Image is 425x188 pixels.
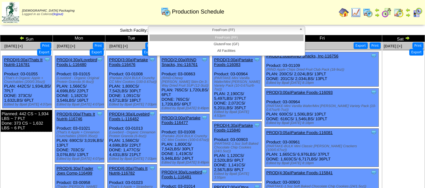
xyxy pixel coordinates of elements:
img: arrowright.gif [405,35,410,40]
a: PROD(2:00a)RIND Snacks, Inc-116761 [162,57,198,67]
div: Edited by Bpali [DATE] 7:03pm [109,103,157,106]
img: arrowleft.gif [20,35,25,40]
img: Tooltip [201,115,208,121]
a: PROD(6:00a)Thats It Nutriti-116781 [4,57,42,67]
a: PROD(3:00a)Partake Foods-116083 [214,57,253,67]
div: Product: 03-00964 PLAN: 600CS / 1,506LBS / 10PLT DONE: 616CS / 1,546LBS / 10PLT [265,89,378,127]
a: PROD(2:00a)RIND Snacks, Inc-116756 [266,54,338,58]
img: calendarprod.gif [363,8,373,18]
img: arrowright.gif [405,13,411,18]
a: [DATE] [+] [384,44,402,48]
img: Tooltip [149,56,155,63]
div: Product: 03-01055 PLAN: 442CS / 1,934LBS / 7PLT DONE: 373CS / 1,632LBS / 6PLT [3,56,52,108]
a: PROD(3:00a)Partake Foods-116476 [109,57,148,67]
img: Tooltip [149,111,155,117]
img: Tooltip [371,129,377,136]
a: PROD(4:30a)Partake Foods-115840 [214,123,253,132]
img: line_graph.gif [351,8,361,18]
div: Product: 03-01021 PLAN: 690CS / 3,019LBS / 13PLT DONE: 703CS / 3,076LBS / 13PLT [55,110,104,163]
div: (PARTAKE-BULK Mini Classic [PERSON_NAME] Crackers (100/0.67oz)) [266,144,378,152]
div: Product: 03-00863 PLAN: 765CS / 1,720LBS / 6PLT DONE: 765CS / 1,720LBS / 6PLT [160,56,209,112]
div: Edited by Bpali [DATE] 8:18pm [266,121,378,125]
div: Product: 03-00961 PLAN: 1,665CS / 6,976LBS / 37PLT DONE: 1,603CS / 6,717LBS / 36PLT [265,129,378,167]
div: Edited by Bpali [DATE] 4:07pm [57,157,104,161]
div: Product: 03-01008 PLAN: 1,800CS / 7,542LBS / 30PLT DONE: 1,091CS / 4,571LBS / 18PLT [107,56,157,108]
div: (Partake 2024 BULK Crunchy CC Mini Cookies (100-0.67oz)) [162,134,209,142]
div: Product: 03-00964 PLAN: 2,190CS / 5,497LBS / 37PLT DONE: 2,072CS / 5,201LBS / 35PLT [212,56,262,120]
a: PROD(6:30a)Trader Joes Comp-116499 [57,166,93,175]
div: Edited by Bpali [DATE] 9:49pm [162,161,209,164]
div: (Lovebird - Organic Cinnamon Protein Granola (6-8oz)) [109,131,157,138]
a: (logout) [53,13,63,16]
div: Edited by Bpali [DATE] 9:49pm [162,106,209,110]
a: PROD(4:30a)Partake Foods-115841 [266,170,333,175]
img: Tooltip [201,169,208,175]
button: Export [142,49,156,56]
div: Product: 03-01008 PLAN: 1,800CS / 7,542LBS / 30PLT DONE: 1,419CS / 5,946LBS / 24PLT [160,114,209,166]
div: Edited by Bpali [DATE] 3:55pm [214,172,261,180]
button: Export [90,49,104,56]
td: Fri [262,35,382,42]
img: Tooltip [149,165,155,171]
div: Edited by Bpali [DATE] 7:03pm [109,157,157,161]
img: Tooltip [254,56,260,63]
button: Print [370,42,381,49]
button: Print [93,42,104,49]
a: PROD(6:00a)Thats It Nutriti-116782 [109,166,148,175]
li: FreeFrom (FF) [149,35,304,41]
button: Export [409,49,423,56]
span: Logged in as Colerost [22,9,75,16]
button: Export [354,42,368,49]
img: Tooltip [44,56,50,63]
img: Tooltip [371,89,377,95]
span: FreeFrom (FF) [151,26,297,34]
img: Tooltip [97,165,103,171]
button: Print [412,42,423,49]
a: [DATE] [+] [57,44,75,48]
div: (PARTAKE-1.5oz Soft Baked Chocolate Chip Cookies (24/1.5oz)) [214,142,261,153]
td: Mon [53,35,105,42]
div: (That's It Organic Apple + Crunchables (200/0.35oz)) [4,76,52,84]
div: Edited by Bpali [DATE] 4:07pm [4,103,52,106]
div: Product: 03-00903 PLAN: 1,120CS / 2,520LBS / 8PLT DONE: 1,141CS / 2,567LBS / 8PLT [212,121,262,181]
div: Edited by Bpali [DATE] 4:07pm [57,103,104,106]
img: Tooltip [201,56,208,63]
img: arrowleft.gif [405,8,411,13]
img: home.gif [339,8,349,18]
img: calendarprod.gif [161,7,171,17]
a: [DATE] [+] [4,44,23,48]
a: PROD(3:00a)Partake Foods-116477 [162,115,201,125]
img: calendarblend.gif [382,8,392,18]
div: (RIND-Chewy [PERSON_NAME] Skin-On 3-Way Dried Fruit SUP (12-3oz)) [162,76,209,88]
div: (Partake 2024 BULK Crunchy CC Mini Cookies (100-0.67oz)) [109,76,157,84]
img: Tooltip [371,53,377,59]
a: PROD(6:00a)Thats It Nutriti-116746 [57,112,95,121]
div: (PARTAKE-Mini Vanilla Wafer/Mini [PERSON_NAME] Variety Pack (10-0.67oz/6-7oz)) [214,76,261,91]
td: Sat [382,35,425,42]
div: (PARTAKE-Mini Vanilla Wafer/Mini [PERSON_NAME] Variety Pack (10-0.67oz/6-7oz)) [266,104,378,112]
a: PROD(3:05a)Partake Foods-116081 [266,130,333,135]
div: Product: 03-01109 PLAN: 200CS / 2,024LBS / 13PLT DONE: 201CS / 2,034LBS / 13PLT [265,52,378,87]
li: All Facilities [149,48,304,54]
img: Tooltip [97,111,103,117]
img: calendarinout.gif [394,8,404,18]
div: Edited by Bpali [DATE] 8:19pm [266,81,378,85]
div: Planned: 442 CS ~ 1,934 LBS ~ 7 PLT Done: 373 CS ~ 1,632 LBS ~ 6 PLT [1,110,52,132]
button: Print [145,42,156,49]
li: GlutenFree (GF) [149,41,304,48]
img: Tooltip [254,122,260,128]
td: Tue [105,35,158,42]
div: Product: 03-01013 PLAN: 1,566CS / 4,698LBS / 22PLT DONE: 1,477CS / 4,431LBS / 21PLT [107,110,157,163]
div: Edited by Bpali [DATE] 8:18pm [266,161,378,165]
a: PROD(4:30a)Lovebird Foods L-116481 [162,170,202,179]
img: arrowleft.gif [375,8,380,13]
button: Export [37,49,51,56]
img: Tooltip [371,169,377,176]
a: PROD(4:30a)Lovebird Foods L-116482 [109,112,150,121]
img: zoroco-logo-small.webp [2,2,19,23]
div: Edited by Bpali [DATE] 4:53pm [214,110,261,118]
span: Production Schedule [172,8,224,15]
